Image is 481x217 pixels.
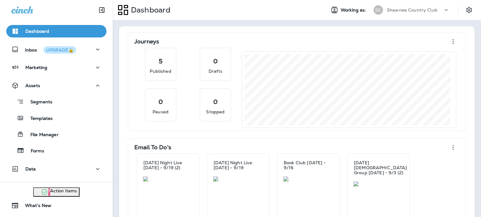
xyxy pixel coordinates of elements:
img: e38bf04d-7b73-47b1-8bb0-8a37af30dac3.jpg [213,176,263,181]
p: Segments [24,99,52,106]
p: Inbox [25,46,76,53]
span: Action Items [50,188,77,196]
div: SC [374,5,383,15]
p: Paused [153,109,168,115]
p: Book Club [DATE] - 9/16 [284,160,333,170]
span: Working as: [341,7,367,13]
button: Segments [6,95,106,108]
button: Marketing [6,61,106,74]
button: Dashboard [6,25,106,37]
p: 0 [213,58,218,64]
p: 0 [158,99,163,105]
button: Forms [6,144,106,157]
button: InboxUPGRADE🔒 [6,43,106,56]
button: What's New [6,199,106,212]
button: Settings [463,4,475,16]
p: 0 [213,99,218,105]
p: Shawnee Country Club [387,7,437,12]
p: Stopped [206,109,225,115]
button: UPGRADE🔒 [44,46,76,54]
p: Assets [25,83,40,88]
button: Assets [6,79,106,92]
button: File Manager [6,128,106,141]
p: Dashboard [128,5,170,15]
img: 3505fea4-3c62-4883-a238-671d94351cac.jpg [143,176,193,181]
button: 1Action Items [33,187,80,197]
p: Templates [24,116,53,122]
button: Templates [6,111,106,125]
p: Journeys [134,38,159,45]
p: Data [25,166,36,171]
img: d13e7def-6feb-48d1-8358-b00270cf94ae.jpg [283,176,334,181]
p: Marketing [25,65,47,70]
span: What's New [19,203,51,210]
button: Collapse Sidebar [93,4,111,16]
img: 74c0d03c-e3ba-476a-93be-b9e1328d3da2.jpg [354,181,404,186]
p: Email To Do's [134,144,171,150]
p: Forms [24,148,44,154]
span: 1 [48,188,50,196]
button: Data [6,163,106,175]
p: [DATE] Night Live [DATE] - 9/19 (2) [143,160,193,170]
p: [DATE] Night Live [DATE] - 9/19 [214,160,263,170]
div: UPGRADE🔒 [46,48,74,52]
p: File Manager [24,132,59,138]
p: 5 [159,58,163,64]
p: Published [150,68,171,74]
p: Dashboard [25,29,49,34]
p: Drafts [209,68,222,74]
p: [DATE] [DEMOGRAPHIC_DATA] Group [DATE] - 9/3 (2) [354,160,407,175]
